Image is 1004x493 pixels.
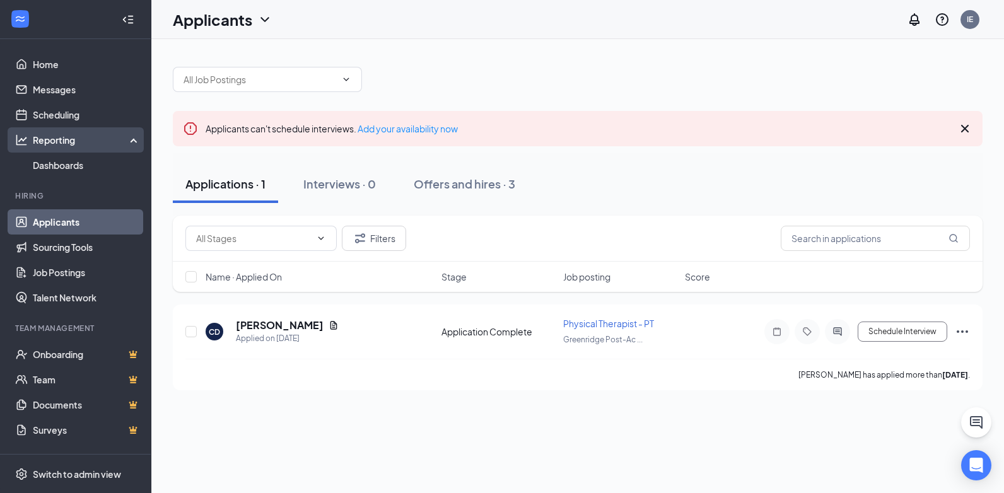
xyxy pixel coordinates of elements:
[15,190,138,201] div: Hiring
[122,13,134,26] svg: Collapse
[798,369,970,380] p: [PERSON_NAME] has applied more than .
[33,468,121,480] div: Switch to admin view
[563,335,643,344] span: Greenridge Post-Ac ...
[33,134,141,146] div: Reporting
[33,209,141,235] a: Applicants
[33,153,141,178] a: Dashboards
[33,392,141,417] a: DocumentsCrown
[185,176,266,192] div: Applications · 1
[183,121,198,136] svg: Error
[353,231,368,246] svg: Filter
[316,233,326,243] svg: ChevronDown
[329,320,339,330] svg: Document
[184,72,336,86] input: All Job Postings
[955,324,970,339] svg: Ellipses
[33,260,141,285] a: Job Postings
[15,323,138,333] div: Team Management
[961,407,991,438] button: ChatActive
[961,450,991,480] div: Open Intercom Messenger
[236,318,324,332] h5: [PERSON_NAME]
[209,327,220,337] div: CD
[800,327,815,337] svg: Tag
[342,226,406,251] button: Filter Filters
[957,121,972,136] svg: Cross
[942,370,968,380] b: [DATE]
[15,468,28,480] svg: Settings
[769,327,785,337] svg: Note
[341,74,351,84] svg: ChevronDown
[33,342,141,367] a: OnboardingCrown
[858,322,947,342] button: Schedule Interview
[33,367,141,392] a: TeamCrown
[949,233,959,243] svg: MagnifyingGlass
[358,123,458,134] a: Add your availability now
[563,270,610,283] span: Job posting
[257,12,272,27] svg: ChevronDown
[414,176,515,192] div: Offers and hires · 3
[830,327,845,337] svg: ActiveChat
[303,176,376,192] div: Interviews · 0
[206,123,458,134] span: Applicants can't schedule interviews.
[206,270,282,283] span: Name · Applied On
[969,415,984,430] svg: ChatActive
[236,332,339,345] div: Applied on [DATE]
[15,134,28,146] svg: Analysis
[33,102,141,127] a: Scheduling
[196,231,311,245] input: All Stages
[685,270,710,283] span: Score
[33,235,141,260] a: Sourcing Tools
[33,285,141,310] a: Talent Network
[563,318,654,329] span: Physical Therapist - PT
[33,52,141,77] a: Home
[967,14,973,25] div: IE
[907,12,922,27] svg: Notifications
[33,417,141,443] a: SurveysCrown
[441,270,467,283] span: Stage
[935,12,950,27] svg: QuestionInfo
[173,9,252,30] h1: Applicants
[14,13,26,25] svg: WorkstreamLogo
[33,77,141,102] a: Messages
[781,226,970,251] input: Search in applications
[441,325,556,338] div: Application Complete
